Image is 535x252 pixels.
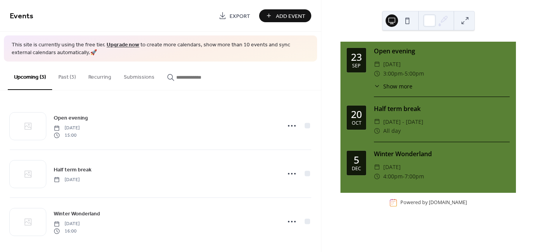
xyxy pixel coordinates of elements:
[374,82,380,90] div: ​
[54,125,80,132] span: [DATE]
[118,62,161,89] button: Submissions
[383,82,412,90] span: Show more
[352,121,361,126] div: Oct
[400,199,467,206] div: Powered by
[374,82,412,90] button: ​Show more
[374,117,380,127] div: ​
[374,69,380,78] div: ​
[276,12,305,20] span: Add Event
[383,126,401,136] span: All day
[374,149,510,159] div: Winter Wonderland
[52,62,82,89] button: Past (3)
[383,172,403,181] span: 4:00pm
[351,109,362,119] div: 20
[383,162,401,172] span: [DATE]
[10,9,33,24] span: Events
[230,12,250,20] span: Export
[374,46,510,56] div: Open evening
[403,69,405,78] span: -
[54,113,88,122] a: Open evening
[54,210,100,218] span: Winter Wonderland
[259,9,311,22] button: Add Event
[352,63,361,69] div: Sep
[54,132,80,139] span: 15:00
[8,62,52,90] button: Upcoming (3)
[54,165,91,174] a: Half term break
[405,69,424,78] span: 5:00pm
[374,126,380,136] div: ​
[374,104,510,113] div: Half term break
[354,155,359,165] div: 5
[351,52,362,62] div: 23
[374,60,380,69] div: ​
[403,172,405,181] span: -
[82,62,118,89] button: Recurring
[374,162,380,172] div: ​
[54,220,80,227] span: [DATE]
[405,172,424,181] span: 7:00pm
[383,117,423,127] span: [DATE] - [DATE]
[383,60,401,69] span: [DATE]
[54,114,88,122] span: Open evening
[352,166,361,171] div: Dec
[54,227,80,234] span: 16:00
[54,176,80,183] span: [DATE]
[383,69,403,78] span: 3:00pm
[429,199,467,206] a: [DOMAIN_NAME]
[107,40,139,50] a: Upgrade now
[213,9,256,22] a: Export
[12,41,309,56] span: This site is currently using the free tier. to create more calendars, show more than 10 events an...
[374,172,380,181] div: ​
[54,209,100,218] a: Winter Wonderland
